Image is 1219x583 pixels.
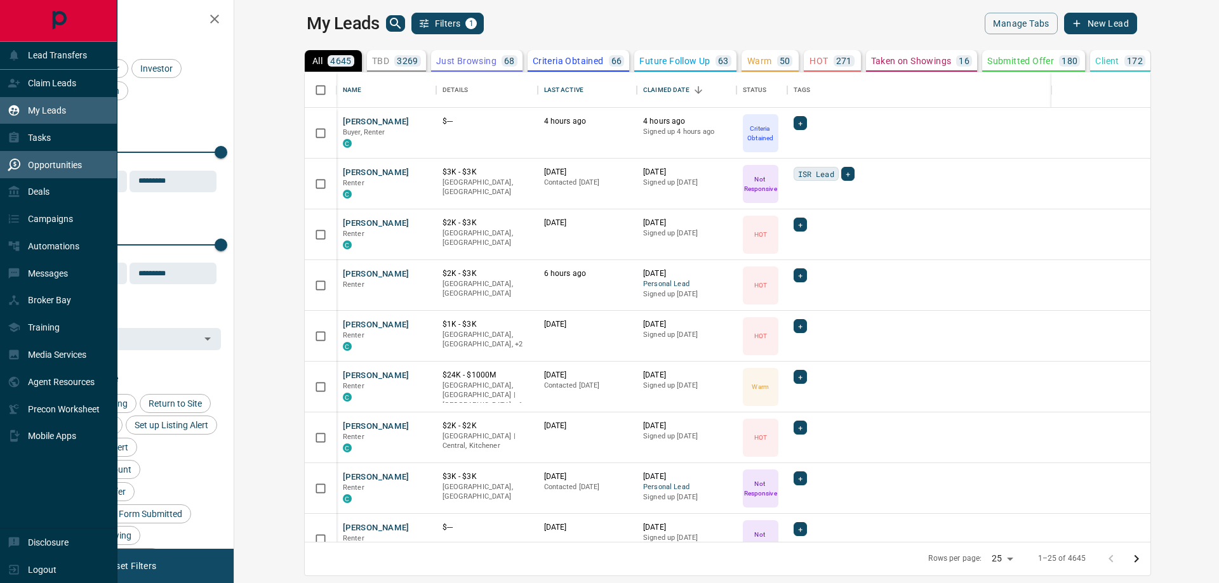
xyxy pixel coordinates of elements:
[131,59,182,78] div: Investor
[307,13,380,34] h1: My Leads
[643,279,730,290] span: Personal Lead
[443,116,531,127] p: $---
[467,19,476,28] span: 1
[343,139,352,148] div: condos.ca
[443,319,531,330] p: $1K - $3K
[985,13,1057,34] button: Manage Tabs
[343,167,410,179] button: [PERSON_NAME]
[544,319,631,330] p: [DATE]
[443,167,531,178] p: $3K - $3K
[643,268,730,279] p: [DATE]
[794,370,807,384] div: +
[343,128,385,136] span: Buyer, Renter
[443,72,469,108] div: Details
[443,279,531,299] p: [GEOGRAPHIC_DATA], [GEOGRAPHIC_DATA]
[643,471,730,482] p: [DATE]
[794,319,807,333] div: +
[443,228,531,248] p: [GEOGRAPHIC_DATA], [GEOGRAPHIC_DATA]
[718,56,729,65] p: 63
[736,72,787,108] div: Status
[544,471,631,482] p: [DATE]
[1064,13,1137,34] button: New Lead
[787,72,1185,108] div: Tags
[372,56,389,65] p: TBD
[504,56,515,65] p: 68
[643,421,730,431] p: [DATE]
[798,269,803,282] span: +
[798,370,803,383] span: +
[343,331,364,339] span: Renter
[643,330,730,340] p: Signed up [DATE]
[747,56,772,65] p: Warm
[752,382,768,391] p: Warm
[1124,546,1149,572] button: Go to next page
[544,370,631,381] p: [DATE]
[136,63,177,74] span: Investor
[643,116,730,127] p: 4 hours ago
[343,218,410,230] button: [PERSON_NAME]
[643,522,730,533] p: [DATE]
[343,483,364,492] span: Renter
[343,534,364,542] span: Renter
[544,421,631,431] p: [DATE]
[643,72,689,108] div: Claimed Date
[443,471,531,482] p: $3K - $3K
[794,522,807,536] div: +
[538,72,637,108] div: Last Active
[841,167,855,181] div: +
[846,167,850,180] span: +
[798,523,803,535] span: +
[780,56,790,65] p: 50
[1062,56,1077,65] p: 180
[443,178,531,197] p: [GEOGRAPHIC_DATA], [GEOGRAPHIC_DATA]
[343,116,410,128] button: [PERSON_NAME]
[743,72,767,108] div: Status
[643,228,730,239] p: Signed up [DATE]
[639,56,710,65] p: Future Follow Up
[754,280,767,290] p: HOT
[140,394,211,413] div: Return to Site
[41,13,221,28] h2: Filters
[144,398,206,409] span: Return to Site
[798,472,803,485] span: +
[798,421,803,434] span: +
[754,433,767,442] p: HOT
[643,178,730,188] p: Signed up [DATE]
[794,218,807,232] div: +
[343,179,364,187] span: Renter
[343,319,410,331] button: [PERSON_NAME]
[544,167,631,178] p: [DATE]
[343,393,352,402] div: condos.ca
[443,381,531,410] p: Toronto
[959,56,969,65] p: 16
[336,72,436,108] div: Name
[637,72,736,108] div: Claimed Date
[343,494,352,503] div: condos.ca
[343,471,410,483] button: [PERSON_NAME]
[436,72,538,108] div: Details
[794,421,807,435] div: +
[343,421,410,433] button: [PERSON_NAME]
[443,482,531,502] p: [GEOGRAPHIC_DATA], [GEOGRAPHIC_DATA]
[643,319,730,330] p: [DATE]
[794,471,807,485] div: +
[443,330,531,350] p: East York, Toronto
[1095,56,1119,65] p: Client
[544,72,583,108] div: Last Active
[126,416,217,435] div: Set up Listing Alert
[343,280,364,289] span: Renter
[754,331,767,341] p: HOT
[130,420,213,430] span: Set up Listing Alert
[443,522,531,533] p: $---
[871,56,952,65] p: Taken on Showings
[744,174,777,193] p: Not Responsive
[1127,56,1143,65] p: 172
[397,56,418,65] p: 3269
[928,553,982,564] p: Rows per page:
[643,289,730,299] p: Signed up [DATE]
[343,433,364,441] span: Renter
[312,56,323,65] p: All
[809,56,828,65] p: HOT
[643,218,730,228] p: [DATE]
[544,482,631,492] p: Contacted [DATE]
